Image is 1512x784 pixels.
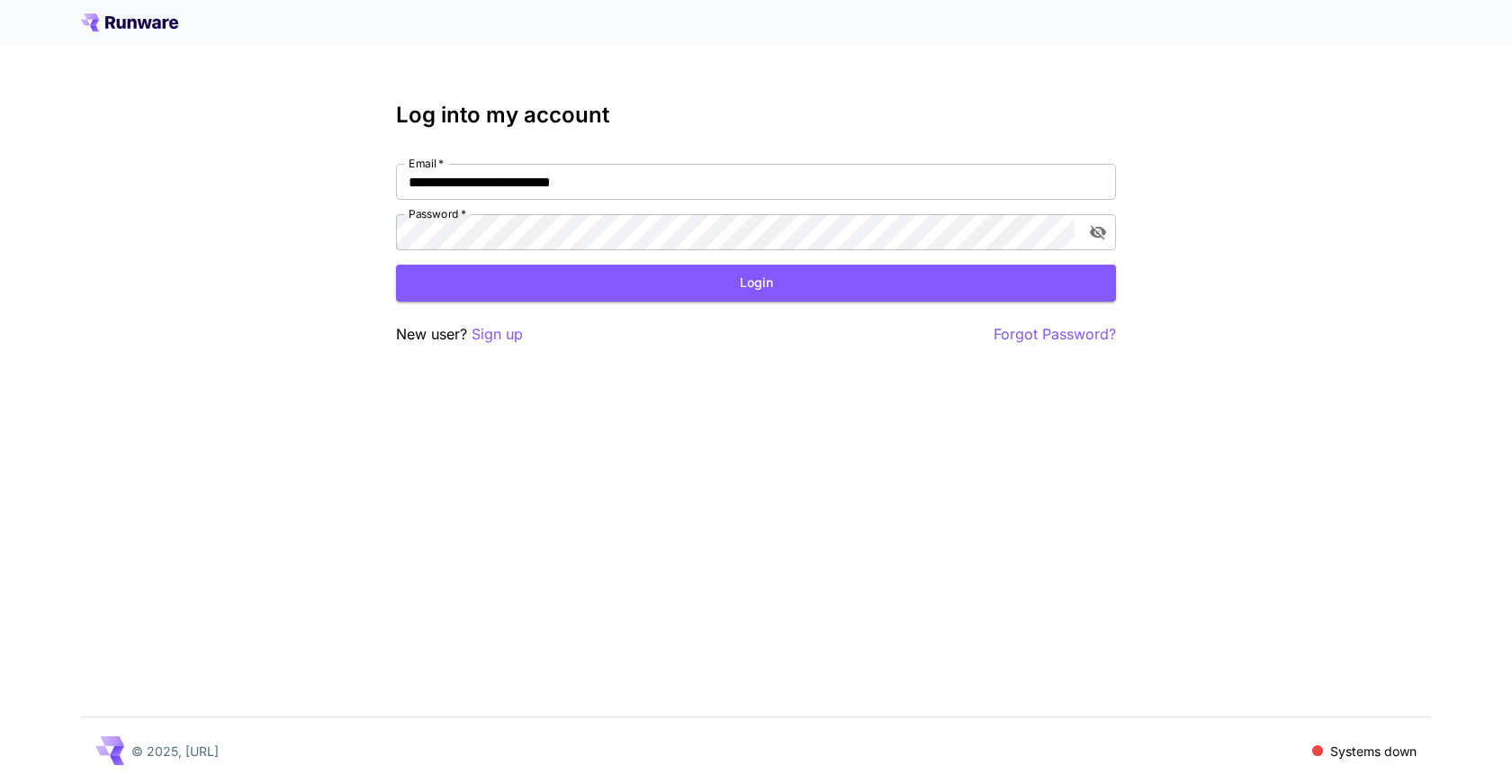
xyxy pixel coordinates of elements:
[409,206,466,221] label: Password
[472,323,523,346] button: Sign up
[131,742,219,761] p: © 2025, [URL]
[396,103,1116,128] h3: Log into my account
[1082,216,1114,248] button: toggle password visibility
[1330,742,1417,761] p: Systems down
[409,156,444,171] label: Email
[396,265,1116,302] button: Login
[994,323,1116,346] button: Forgot Password?
[396,323,523,346] p: New user?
